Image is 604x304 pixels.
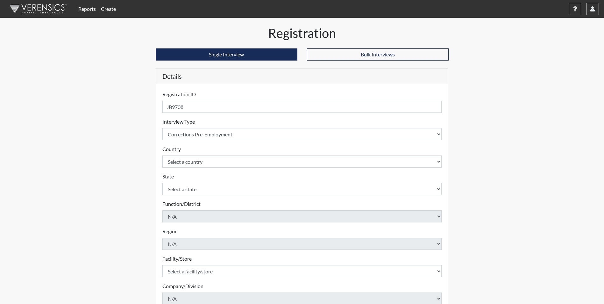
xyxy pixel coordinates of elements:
a: Reports [76,3,98,15]
label: Interview Type [162,118,195,126]
label: Facility/Store [162,255,192,263]
h5: Details [156,69,448,84]
input: Insert a Registration ID, which needs to be a unique alphanumeric value for each interviewee [162,101,442,113]
label: Country [162,145,181,153]
label: Company/Division [162,282,203,290]
label: Function/District [162,200,201,208]
h1: Registration [156,25,449,41]
button: Bulk Interviews [307,48,449,61]
label: State [162,173,174,180]
label: Registration ID [162,90,196,98]
label: Region [162,228,178,235]
a: Create [98,3,118,15]
button: Single Interview [156,48,297,61]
